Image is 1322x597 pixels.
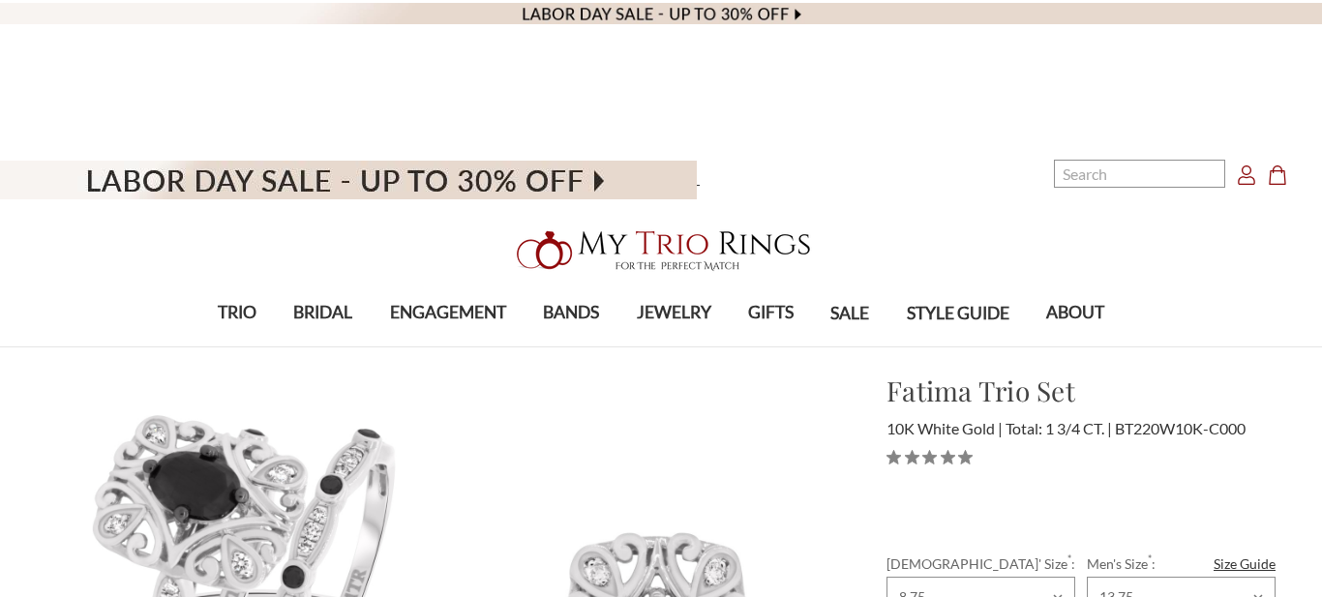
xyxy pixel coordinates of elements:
span: STYLE GUIDE [907,301,1009,326]
span: JEWELRY [637,300,711,325]
span: SALE [830,301,869,326]
span: BANDS [543,300,599,325]
button: submenu toggle [227,344,247,346]
a: ENGAGEMENT [372,282,525,344]
a: My Trio Rings [383,220,939,282]
svg: Account [1237,165,1256,185]
label: [DEMOGRAPHIC_DATA]' Size : [886,553,1075,574]
span: BRIDAL [293,300,352,325]
a: Account [1237,162,1256,185]
a: SALE [812,283,887,345]
span: Total: 1 3/4 CT. [1006,419,1112,437]
button: submenu toggle [664,344,683,346]
button: submenu toggle [438,344,458,346]
span: BT220W10K-C000 [1115,419,1246,437]
button: submenu toggle [314,344,333,346]
a: BANDS [525,282,617,344]
a: BRIDAL [275,282,371,344]
label: Men's Size : [1087,553,1276,574]
span: TRIO [218,300,256,325]
span: GIFTS [748,300,794,325]
button: submenu toggle [561,344,581,346]
span: ENGAGEMENT [390,300,506,325]
input: Search [1054,160,1225,188]
a: GIFTS [730,282,812,344]
a: STYLE GUIDE [887,283,1027,345]
svg: cart.cart_preview [1268,165,1287,185]
a: JEWELRY [617,282,729,344]
button: submenu toggle [761,344,780,346]
a: TRIO [199,282,275,344]
h1: Fatima Trio Set [886,371,1276,411]
img: My Trio Rings [506,220,816,282]
a: Size Guide [1214,553,1276,574]
a: Cart with 0 items [1268,162,1299,185]
span: 10K White Gold [886,419,1003,437]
